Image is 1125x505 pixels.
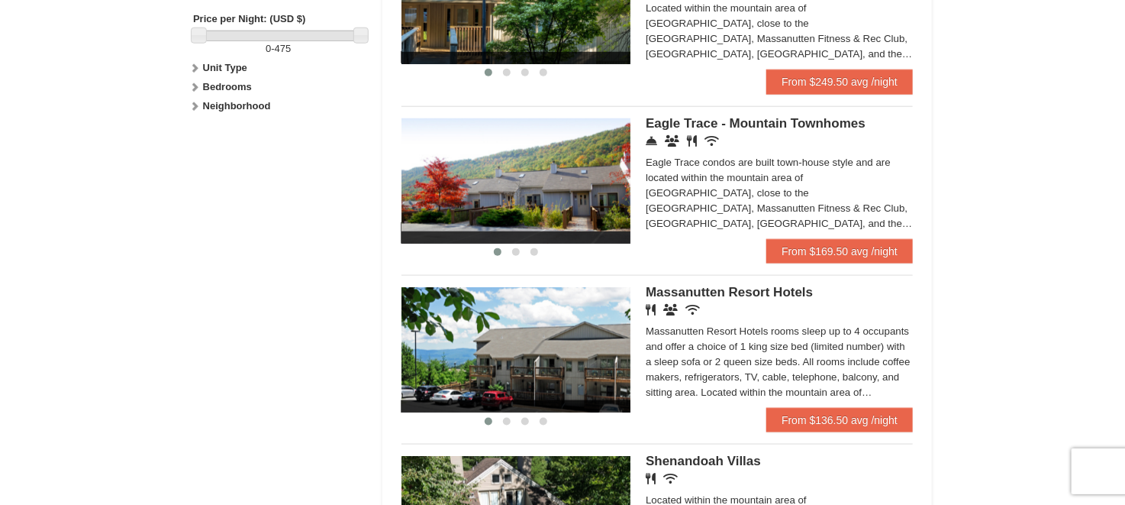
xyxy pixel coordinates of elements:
span: Massanutten Resort Hotels [646,285,813,299]
strong: Price per Night: (USD $) [193,13,305,24]
i: Restaurant [646,473,656,484]
span: 475 [275,43,292,54]
i: Restaurant [687,135,697,147]
strong: Neighborhood [203,100,271,112]
i: Wireless Internet (free) [663,473,678,484]
div: Eagle Trace condos are built town-house style and are located within the mountain area of [GEOGRA... [646,155,913,231]
i: Wireless Internet (free) [685,304,700,316]
i: Wireless Internet (free) [704,135,719,147]
div: Massanutten Resort Hotels rooms sleep up to 4 occupants and offer a choice of 1 king size bed (li... [646,324,913,400]
a: From $169.50 avg /night [766,239,913,264]
span: Eagle Trace - Mountain Townhomes [646,116,866,131]
span: Shenandoah Villas [646,454,761,468]
strong: Unit Type [203,62,247,73]
label: - [193,41,363,57]
i: Conference Facilities [665,135,679,147]
i: Concierge Desk [646,135,657,147]
a: From $136.50 avg /night [766,408,913,432]
i: Restaurant [646,304,656,316]
span: 0 [266,43,271,54]
strong: Bedrooms [203,81,252,92]
a: From $249.50 avg /night [766,70,913,94]
i: Banquet Facilities [663,304,678,316]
